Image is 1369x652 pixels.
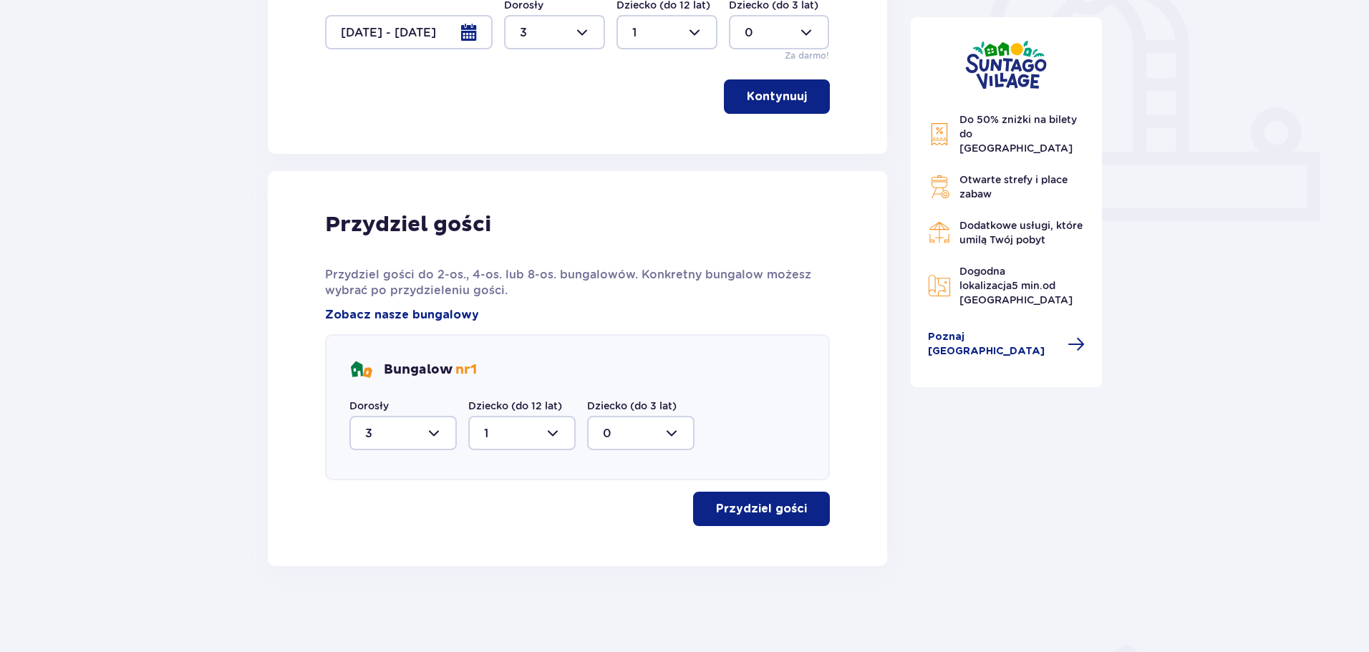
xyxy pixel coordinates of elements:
[928,330,1085,359] a: Poznaj [GEOGRAPHIC_DATA]
[959,174,1068,200] span: Otwarte strefy i place zabaw
[724,79,830,114] button: Kontynuuj
[965,40,1047,89] img: Suntago Village
[693,492,830,526] button: Przydziel gości
[928,221,951,244] img: Restaurant Icon
[384,361,477,379] p: Bungalow
[325,267,830,298] p: Przydziel gości do 2-os., 4-os. lub 8-os. bungalowów. Konkretny bungalow możesz wybrać po przydzi...
[928,122,951,146] img: Discount Icon
[468,399,562,413] label: Dziecko (do 12 lat)
[959,220,1083,245] span: Dodatkowe usługi, które umilą Twój pobyt
[587,399,677,413] label: Dziecko (do 3 lat)
[716,501,807,517] p: Przydziel gości
[1012,280,1043,291] span: 5 min.
[959,266,1073,306] span: Dogodna lokalizacja od [GEOGRAPHIC_DATA]
[325,307,479,323] a: Zobacz nasze bungalowy
[928,175,951,198] img: Grill Icon
[349,359,372,381] img: bungalows Icon
[455,361,477,378] span: nr 1
[959,114,1077,154] span: Do 50% zniżki na bilety do [GEOGRAPHIC_DATA]
[928,330,1060,359] span: Poznaj [GEOGRAPHIC_DATA]
[785,49,829,62] p: Za darmo!
[325,211,491,238] p: Przydziel gości
[928,274,951,297] img: Map Icon
[349,399,389,413] label: Dorosły
[747,89,807,104] p: Kontynuuj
